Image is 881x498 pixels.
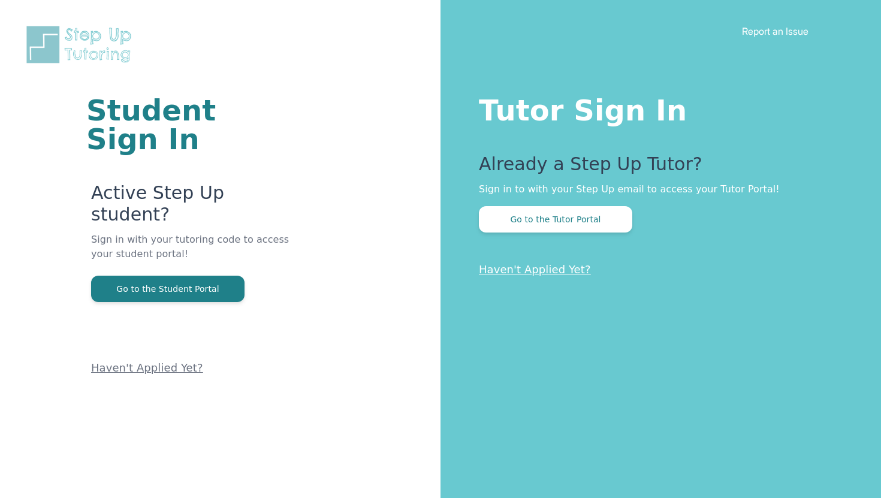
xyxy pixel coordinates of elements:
[91,182,297,233] p: Active Step Up student?
[91,361,203,374] a: Haven't Applied Yet?
[742,25,808,37] a: Report an Issue
[479,213,632,225] a: Go to the Tutor Portal
[91,283,245,294] a: Go to the Student Portal
[24,24,139,65] img: Step Up Tutoring horizontal logo
[91,276,245,302] button: Go to the Student Portal
[86,96,297,153] h1: Student Sign In
[479,182,833,197] p: Sign in to with your Step Up email to access your Tutor Portal!
[479,206,632,233] button: Go to the Tutor Portal
[479,91,833,125] h1: Tutor Sign In
[479,263,591,276] a: Haven't Applied Yet?
[91,233,297,276] p: Sign in with your tutoring code to access your student portal!
[479,153,833,182] p: Already a Step Up Tutor?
